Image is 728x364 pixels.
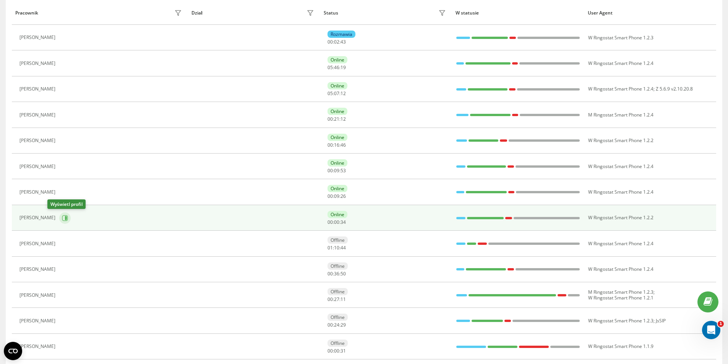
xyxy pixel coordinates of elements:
[340,90,346,97] span: 12
[19,61,57,66] div: [PERSON_NAME]
[4,342,22,360] button: Open CMP widget
[328,236,348,244] div: Offline
[588,289,653,295] span: M Ringostat Smart Phone 1.2.3
[340,64,346,71] span: 19
[656,317,666,324] span: JsSIP
[328,271,346,277] div: : :
[588,240,653,247] span: W Ringostat Smart Phone 1.2.4
[19,138,57,143] div: [PERSON_NAME]
[328,348,346,354] div: : :
[334,64,339,71] span: 46
[19,318,57,324] div: [PERSON_NAME]
[19,189,57,195] div: [PERSON_NAME]
[328,142,346,148] div: : :
[588,294,653,301] span: W Ringostat Smart Phone 1.2.1
[588,10,713,16] div: User Agent
[656,86,693,92] span: Z 5.6.9 v2.10.20.8
[191,10,202,16] div: Dział
[328,245,346,251] div: : :
[328,322,346,328] div: : :
[328,270,333,277] span: 00
[588,137,653,144] span: W Ringostat Smart Phone 1.2.2
[328,31,355,38] div: Rozmawia
[334,219,339,225] span: 00
[340,142,346,148] span: 46
[19,241,57,246] div: [PERSON_NAME]
[334,322,339,328] span: 24
[328,211,347,218] div: Online
[328,348,333,354] span: 00
[588,266,653,272] span: W Ringostat Smart Phone 1.2.4
[340,193,346,199] span: 26
[328,193,333,199] span: 00
[328,65,346,70] div: : :
[19,344,57,349] div: [PERSON_NAME]
[328,90,333,97] span: 05
[334,142,339,148] span: 16
[588,343,653,349] span: W Ringostat Smart Phone 1.1.9
[328,39,333,45] span: 00
[340,39,346,45] span: 43
[588,317,653,324] span: W Ringostat Smart Phone 1.2.3
[588,189,653,195] span: W Ringostat Smart Phone 1.2.4
[328,297,346,302] div: : :
[328,91,346,96] div: : :
[328,168,346,173] div: : :
[328,262,348,270] div: Offline
[328,296,333,303] span: 00
[328,39,346,45] div: : :
[328,116,346,122] div: : :
[328,142,333,148] span: 00
[324,10,338,16] div: Status
[334,270,339,277] span: 36
[328,194,346,199] div: : :
[340,167,346,174] span: 53
[334,116,339,122] span: 21
[328,116,333,122] span: 00
[19,86,57,92] div: [PERSON_NAME]
[328,314,348,321] div: Offline
[588,34,653,41] span: W Ringostat Smart Phone 1.2.3
[718,321,724,327] span: 1
[328,185,347,192] div: Online
[328,108,347,115] div: Online
[15,10,38,16] div: Pracownik
[334,167,339,174] span: 09
[340,296,346,303] span: 11
[334,90,339,97] span: 07
[47,199,86,209] div: Wyświetl profil
[328,322,333,328] span: 00
[334,193,339,199] span: 09
[340,244,346,251] span: 44
[328,64,333,71] span: 05
[340,116,346,122] span: 12
[334,296,339,303] span: 27
[328,167,333,174] span: 00
[588,60,653,66] span: W Ringostat Smart Phone 1.2.4
[334,39,339,45] span: 02
[340,348,346,354] span: 31
[340,219,346,225] span: 34
[328,159,347,167] div: Online
[588,112,653,118] span: M Ringostat Smart Phone 1.2.4
[19,293,57,298] div: [PERSON_NAME]
[328,134,347,141] div: Online
[334,244,339,251] span: 10
[19,112,57,118] div: [PERSON_NAME]
[328,220,346,225] div: : :
[19,35,57,40] div: [PERSON_NAME]
[19,164,57,169] div: [PERSON_NAME]
[328,82,347,89] div: Online
[328,288,348,295] div: Offline
[588,214,653,221] span: W Ringostat Smart Phone 1.2.2
[456,10,580,16] div: W statusie
[588,163,653,170] span: W Ringostat Smart Phone 1.2.4
[334,348,339,354] span: 00
[702,321,720,339] iframe: Intercom live chat
[328,219,333,225] span: 00
[19,215,57,220] div: [PERSON_NAME]
[340,270,346,277] span: 50
[328,244,333,251] span: 01
[588,86,653,92] span: W Ringostat Smart Phone 1.2.4
[328,56,347,63] div: Online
